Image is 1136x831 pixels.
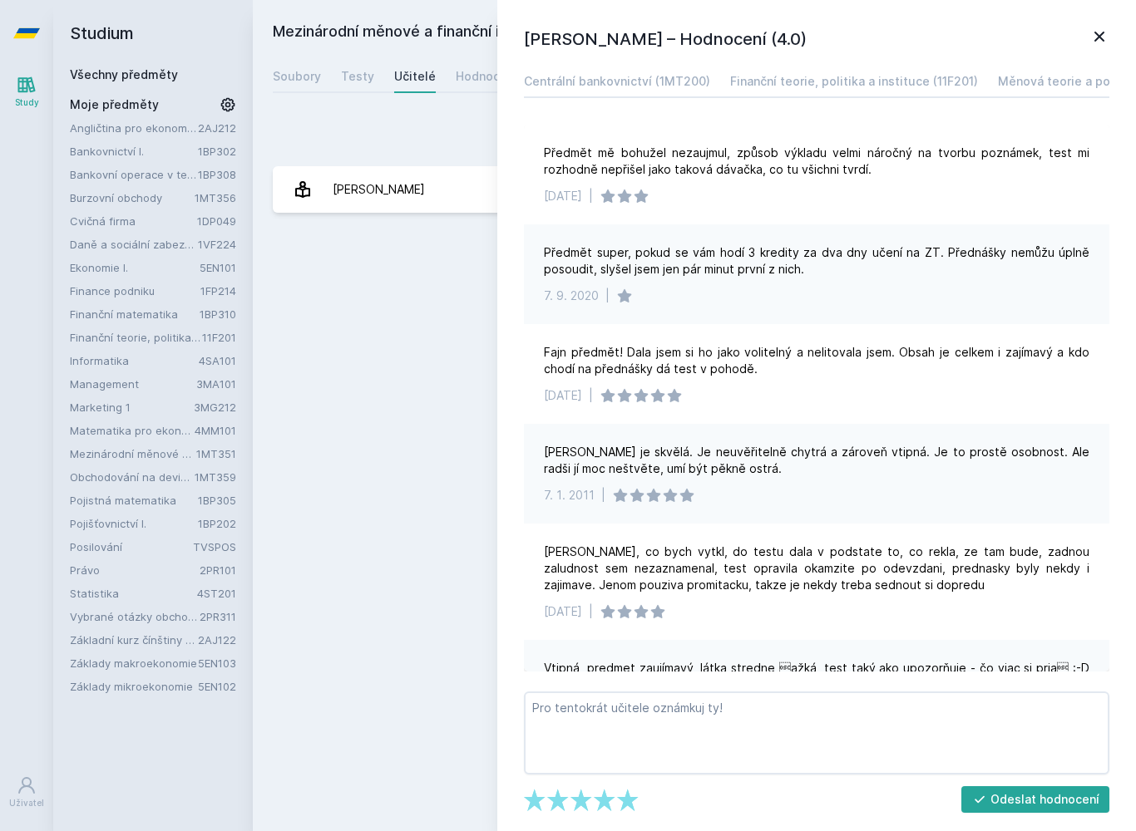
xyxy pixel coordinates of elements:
[196,447,236,460] a: 1MT351
[200,307,236,321] a: 1BP310
[70,422,195,439] a: Matematika pro ekonomy
[70,376,196,392] a: Management
[9,797,44,809] div: Uživatel
[456,60,517,93] a: Hodnocení
[70,632,198,648] a: Základní kurz čínštiny B (A1)
[198,656,236,670] a: 5EN103
[202,331,236,344] a: 11F201
[70,67,178,81] a: Všechny předměty
[273,20,925,47] h2: Mezinárodní měnové a finanční instituce (1MT351)
[70,352,199,369] a: Informatika
[15,96,39,109] div: Study
[70,445,196,462] a: Mezinárodní měnové a finanční instituce
[200,261,236,274] a: 5EN101
[70,562,200,578] a: Právo
[70,538,193,555] a: Posilování
[70,283,200,299] a: Finance podniku
[194,401,236,414] a: 3MG212
[70,329,202,346] a: Finanční teorie, politika a instituce
[544,188,582,204] div: [DATE]
[200,284,236,297] a: 1FP214
[273,166,1116,213] a: [PERSON_NAME] 9 hodnocení 4.0
[394,68,436,85] div: Učitelé
[195,470,236,484] a: 1MT359
[198,680,236,693] a: 5EN102
[195,191,236,204] a: 1MT356
[70,213,197,229] a: Cvičná firma
[70,678,198,695] a: Základy mikroekonomie
[198,494,236,507] a: 1BP305
[198,238,236,251] a: 1VF224
[341,60,374,93] a: Testy
[3,66,50,117] a: Study
[197,214,236,228] a: 1DP049
[70,259,200,276] a: Ekonomie I.
[70,515,198,532] a: Pojišťovnictví I.
[589,188,593,204] div: |
[70,655,198,671] a: Základy makroekonomie
[196,377,236,391] a: 3MA101
[200,610,236,623] a: 2PR311
[70,236,198,253] a: Daně a sociální zabezpečení
[193,540,236,553] a: TVSPOS
[197,587,236,600] a: 4ST201
[273,60,321,93] a: Soubory
[394,60,436,93] a: Učitelé
[333,173,425,206] div: [PERSON_NAME]
[70,96,159,113] span: Moje předměty
[70,306,200,322] a: Finanční matematika
[544,145,1089,178] div: Předmět mě bohužel nezaujmul, způsob výkladu velmi náročný na tvorbu poznámek, test mi rozhodně n...
[200,563,236,577] a: 2PR101
[198,168,236,181] a: 1BP308
[3,767,50,818] a: Uživatel
[70,399,194,415] a: Marketing 1
[195,424,236,437] a: 4MM101
[70,608,200,625] a: Vybrané otázky obchodního práva
[70,120,198,136] a: Angličtina pro ekonomická studia 2 (B2/C1)
[273,68,321,85] div: Soubory
[198,633,236,647] a: 2AJ122
[70,189,195,206] a: Burzovní obchody
[70,166,198,183] a: Bankovní operace v teorii a praxi
[70,585,197,602] a: Statistika
[341,68,374,85] div: Testy
[456,68,517,85] div: Hodnocení
[198,517,236,530] a: 1BP202
[70,143,198,160] a: Bankovnictví I.
[199,354,236,367] a: 4SA101
[198,121,236,135] a: 2AJ212
[70,492,198,509] a: Pojistná matematika
[70,469,195,485] a: Obchodování na devizovém trhu
[198,145,236,158] a: 1BP302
